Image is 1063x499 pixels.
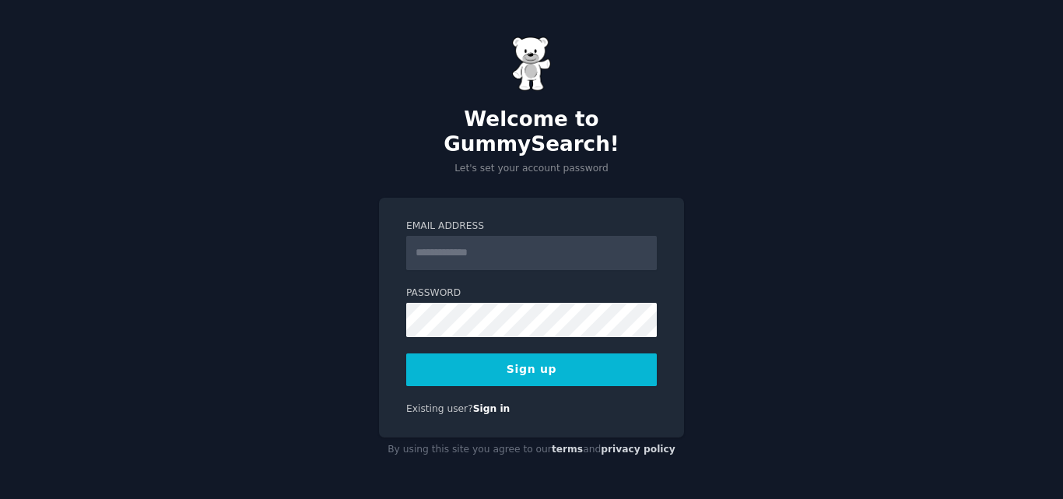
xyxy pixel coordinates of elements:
div: By using this site you agree to our and [379,438,684,462]
label: Password [406,286,657,300]
a: terms [552,444,583,455]
span: Existing user? [406,403,473,414]
a: privacy policy [601,444,675,455]
p: Let's set your account password [379,162,684,176]
button: Sign up [406,353,657,386]
h2: Welcome to GummySearch! [379,107,684,156]
label: Email Address [406,220,657,234]
a: Sign in [473,403,510,414]
img: Gummy Bear [512,37,551,91]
